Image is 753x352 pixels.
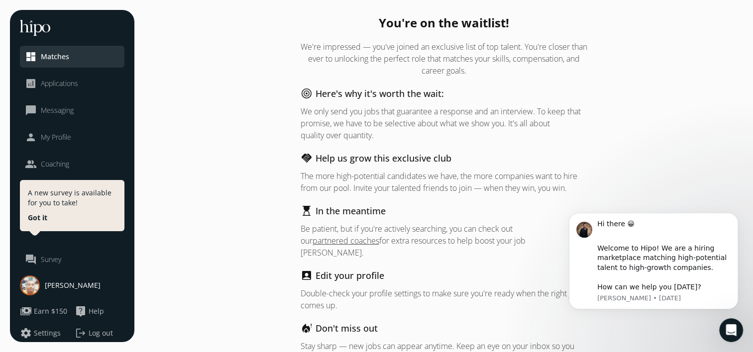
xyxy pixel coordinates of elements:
a: live_helpHelp [75,305,124,317]
span: person [25,131,37,143]
button: paymentsEarn $150 [20,305,67,317]
p: We're impressed — you've joined an exclusive list of top talent. You're closer than ever to unloc... [301,41,587,77]
span: Help [89,306,104,316]
span: Coaching [41,159,69,169]
a: personMy Profile [25,131,119,143]
p: The more high-potential candidates we have, the more companies want to hire from our pool. Invite... [301,170,587,194]
span: emergency_heat [301,322,313,334]
span: Survey [41,255,61,264]
button: settingsSettings [20,327,61,339]
span: analytics [25,78,37,89]
a: dashboardMatches [25,51,119,63]
a: paymentsEarn $150 [20,305,70,317]
h2: You're on the waitlist! [301,15,587,31]
span: Settings [34,328,61,338]
span: settings [20,327,32,339]
span: Log out [89,328,113,338]
p: We only send you jobs that guarantee a response and an interview. To keep that promise, we have t... [301,105,587,141]
a: question_answerSurvey [25,254,119,265]
span: Matches [41,52,69,62]
span: My Profile [41,132,71,142]
span: hourglass_top [299,204,313,218]
span: question_answer [25,254,37,265]
h2: Edit your profile [316,268,384,282]
p: A new survey is available for you to take! [28,188,116,208]
span: payments [20,305,32,317]
img: hh-logo-white [20,20,50,36]
span: [PERSON_NAME] [45,280,101,290]
span: Messaging [41,105,74,115]
span: handshake [301,152,313,164]
iframe: Intercom live chat [719,318,743,342]
a: settingsSettings [20,327,70,339]
span: account_box [301,269,313,281]
p: Be patient, but if you're actively searching, you can check out our for extra resources to help b... [301,223,587,259]
span: Earn $150 [34,306,67,316]
a: partnered coaches [313,235,379,246]
span: Applications [41,79,78,88]
a: analyticsApplications [25,78,119,89]
span: chat_bubble_outline [25,104,37,116]
h2: Help us grow this exclusive club [316,151,451,165]
a: chat_bubble_outlineMessaging [25,104,119,116]
h2: Here's why it's worth the wait: [316,87,444,100]
button: logoutLog out [75,327,124,339]
span: logout [75,327,87,339]
button: live_helpHelp [75,305,104,317]
img: user-photo [20,275,40,295]
span: people [25,158,37,170]
h2: In the meantime [316,204,386,218]
a: peopleCoaching [25,158,119,170]
span: live_help [75,305,87,317]
p: Double-check your profile settings to make sure you're ready when the right job comes up. [301,287,587,311]
h2: Don't miss out [316,321,378,335]
iframe: Intercom notifications message [554,200,753,347]
span: dashboard [25,51,37,63]
button: Got it [28,213,47,223]
span: target [301,88,313,99]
